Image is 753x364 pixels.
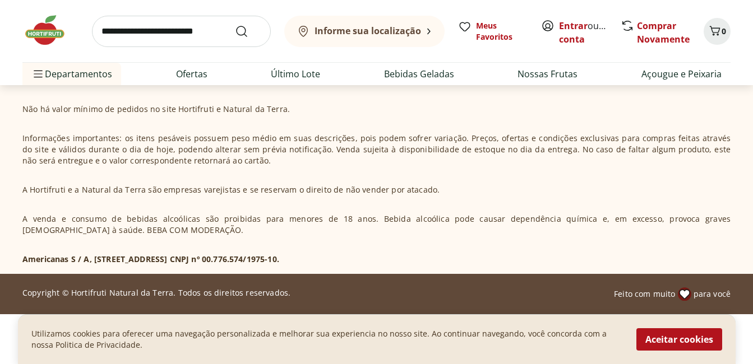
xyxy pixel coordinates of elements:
span: 0 [722,26,726,36]
a: Último Lote [271,67,320,81]
a: Ofertas [176,67,207,81]
a: Açougue e Peixaria [641,67,722,81]
p: Americanas S / A, [STREET_ADDRESS] CNPJ nº 00.776.574/1975-10. [22,254,279,265]
a: Meus Favoritos [458,20,528,43]
a: Nossas Frutas [518,67,578,81]
p: Utilizamos cookies para oferecer uma navegação personalizada e melhorar sua experiencia no nosso ... [31,328,623,351]
b: Informe sua localização [315,25,421,37]
p: Não há valor mínimo de pedidos no site Hortifruti e Natural da Terra. [22,104,290,115]
button: Menu [31,60,45,87]
a: Entrar [559,20,588,32]
button: Aceitar cookies [636,328,722,351]
a: Criar conta [559,20,621,45]
a: Comprar Novamente [637,20,690,45]
span: Meus Favoritos [476,20,528,43]
p: Informações importantes: os itens pesáveis possuem peso médio em suas descrições, pois podem sofr... [22,133,731,166]
span: Departamentos [31,60,112,87]
img: Hortifruti [22,13,78,47]
p: A venda e consumo de bebidas alcoólicas são proibidas para menores de 18 anos. Bebida alcoólica p... [22,213,731,236]
p: Copyright © Hortifruti Natural da Terra. Todos os direitos reservados. [22,287,290,298]
span: ou [559,19,609,46]
button: Submit Search [235,25,262,38]
button: Informe sua localização [284,16,445,47]
span: para você [694,288,731,300]
span: Feito com muito [614,288,675,300]
input: search [92,16,271,47]
button: Carrinho [704,18,731,45]
p: A Hortifruti e a Natural da Terra são empresas varejistas e se reservam o direito de não vender p... [22,184,440,195]
a: Bebidas Geladas [384,67,454,81]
